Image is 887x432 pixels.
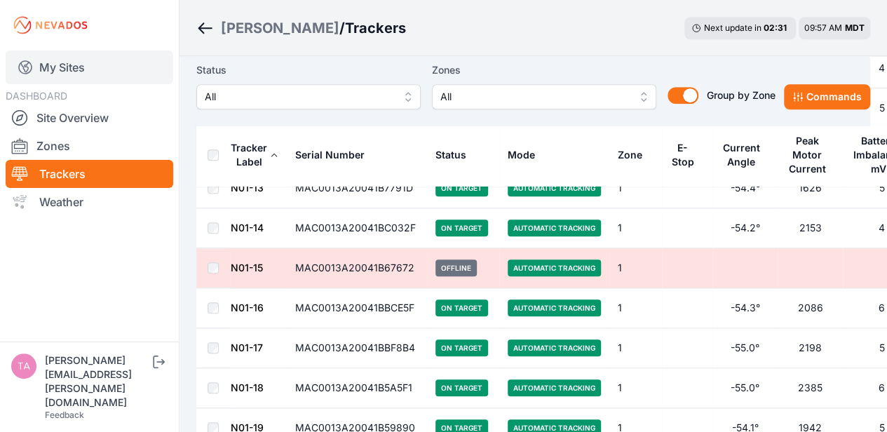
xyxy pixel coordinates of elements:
td: 1 [609,168,662,208]
td: -54.3° [712,288,778,328]
a: N01-15 [231,262,263,274]
span: All [440,88,628,105]
button: Commands [784,84,870,109]
span: Next update in [704,22,761,33]
td: MAC0013A20041B7791D [287,168,427,208]
a: Zones [6,132,173,160]
div: Tracker Label [231,141,267,169]
td: -54.2° [712,208,778,248]
span: On Target [435,379,488,396]
td: 2385 [778,368,843,408]
span: On Target [435,180,488,196]
nav: Breadcrumb [196,10,406,46]
span: Automatic Tracking [508,259,601,276]
label: Status [196,62,421,79]
td: -54.4° [712,168,778,208]
span: Automatic Tracking [508,299,601,316]
span: On Target [435,220,488,236]
td: 1 [609,208,662,248]
span: All [205,88,393,105]
td: 1626 [778,168,843,208]
a: Trackers [6,160,173,188]
button: Tracker Label [231,131,278,179]
button: Mode [508,138,546,172]
div: Zone [618,148,642,162]
div: Status [435,148,466,162]
td: MAC0013A20041BBCE5F [287,288,427,328]
span: Automatic Tracking [508,180,601,196]
td: MAC0013A20041B67672 [287,248,427,288]
a: My Sites [6,50,173,84]
span: Automatic Tracking [508,339,601,356]
span: Group by Zone [707,89,776,101]
a: N01-17 [231,342,263,353]
span: Automatic Tracking [508,379,601,396]
button: Serial Number [295,138,376,172]
a: Site Overview [6,104,173,132]
span: DASHBOARD [6,90,67,102]
td: 1 [609,248,662,288]
img: Nevados [11,14,90,36]
span: Offline [435,259,477,276]
button: Current Angle [721,131,769,179]
a: Feedback [45,410,84,420]
div: Serial Number [295,148,365,162]
td: -55.0° [712,368,778,408]
button: All [196,84,421,109]
a: [PERSON_NAME] [221,18,339,38]
a: N01-13 [231,182,264,194]
div: [PERSON_NAME][EMAIL_ADDRESS][PERSON_NAME][DOMAIN_NAME] [45,353,150,410]
span: On Target [435,339,488,356]
a: Weather [6,188,173,216]
span: / [339,18,345,38]
h3: Trackers [345,18,406,38]
td: 1 [609,328,662,368]
td: MAC0013A20041BBF8B4 [287,328,427,368]
div: Current Angle [721,141,761,169]
img: tayton.sullivan@solvenergy.com [11,353,36,379]
div: Peak Motor Current [786,134,828,176]
td: 2086 [778,288,843,328]
span: 09:57 AM [804,22,842,33]
a: N01-18 [231,382,264,393]
a: N01-14 [231,222,264,234]
span: On Target [435,299,488,316]
td: -55.0° [712,328,778,368]
button: E-Stop [670,131,704,179]
span: Automatic Tracking [508,220,601,236]
button: Zone [618,138,654,172]
button: Status [435,138,478,172]
div: 02 : 31 [764,22,789,34]
a: N01-16 [231,302,264,313]
div: E-Stop [670,141,695,169]
td: 1 [609,288,662,328]
span: MDT [845,22,865,33]
td: 2153 [778,208,843,248]
td: MAC0013A20041B5A5F1 [287,368,427,408]
td: 2198 [778,328,843,368]
div: Mode [508,148,535,162]
label: Zones [432,62,656,79]
button: All [432,84,656,109]
td: MAC0013A20041BC032F [287,208,427,248]
button: Peak Motor Current [786,124,834,186]
td: 1 [609,368,662,408]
